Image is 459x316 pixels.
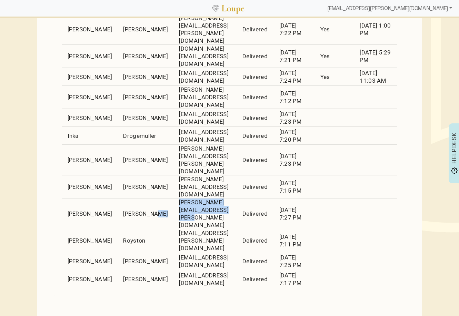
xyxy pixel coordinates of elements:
[62,229,118,252] td: [PERSON_NAME]
[237,198,274,229] td: Delivered
[173,109,237,127] td: [EMAIL_ADDRESS][DOMAIN_NAME]
[274,86,315,109] td: [DATE] 7:12 PM
[62,14,118,45] td: [PERSON_NAME]
[274,127,315,145] td: [DATE] 7:20 PM
[237,109,274,127] td: Delivered
[62,45,118,68] td: [PERSON_NAME]
[274,252,315,270] td: [DATE] 7:25 PM
[274,270,315,288] td: [DATE] 7:17 PM
[274,109,315,127] td: [DATE] 7:23 PM
[315,68,355,86] td: Yes
[62,145,118,175] td: [PERSON_NAME]
[62,68,118,86] td: [PERSON_NAME]
[237,14,274,45] td: Delivered
[274,229,315,252] td: [DATE] 7:11 PM
[315,14,355,45] td: Yes
[274,145,315,175] td: [DATE] 7:23 PM
[237,229,274,252] td: Delivered
[62,86,118,109] td: [PERSON_NAME]
[237,145,274,175] td: Delivered
[173,198,237,229] td: [PERSON_NAME][EMAIL_ADDRESS][PERSON_NAME][DOMAIN_NAME]
[173,145,237,175] td: [PERSON_NAME][EMAIL_ADDRESS][PERSON_NAME][DOMAIN_NAME]
[451,167,458,174] img: brightness_alert_FILL0_wght500_GRAD0_ops.svg
[237,127,274,145] td: Delivered
[212,5,219,12] img: Loupe Logo
[274,45,315,68] td: [DATE] 7:21 PM
[118,68,173,86] td: [PERSON_NAME]
[173,175,237,198] td: [PERSON_NAME][EMAIL_ADDRESS][DOMAIN_NAME]
[173,68,237,86] td: [EMAIL_ADDRESS][DOMAIN_NAME]
[173,252,237,270] td: [EMAIL_ADDRESS][DOMAIN_NAME]
[118,45,173,68] td: [PERSON_NAME]
[118,198,173,229] td: [PERSON_NAME]
[118,127,173,145] td: Drogemuller
[62,175,118,198] td: [PERSON_NAME]
[274,198,315,229] td: [DATE] 7:27 PM
[237,175,274,198] td: Delivered
[173,45,237,68] td: [DOMAIN_NAME][EMAIL_ADDRESS][DOMAIN_NAME]
[62,252,118,270] td: [PERSON_NAME]
[237,45,274,68] td: Delivered
[118,175,173,198] td: [PERSON_NAME]
[173,86,237,109] td: [PERSON_NAME][EMAIL_ADDRESS][DOMAIN_NAME]
[173,270,237,288] td: [EMAIL_ADDRESS][DOMAIN_NAME]
[274,175,315,198] td: [DATE] 7:15 PM
[237,252,274,270] td: Delivered
[173,229,237,252] td: [EMAIL_ADDRESS][PERSON_NAME][DOMAIN_NAME]
[118,86,173,109] td: [PERSON_NAME]
[118,14,173,45] td: [PERSON_NAME]
[315,45,355,68] td: Yes
[354,45,397,68] td: [DATE] 5:29 PM
[62,198,118,229] td: [PERSON_NAME]
[219,2,247,15] a: Loupe
[62,109,118,127] td: [PERSON_NAME]
[173,127,237,145] td: [EMAIL_ADDRESS][DOMAIN_NAME]
[354,14,397,45] td: [DATE] 1:00 PM
[325,1,455,15] div: [EMAIL_ADDRESS][PERSON_NAME][DOMAIN_NAME]
[118,270,173,288] td: [PERSON_NAME]
[237,86,274,109] td: Delivered
[62,270,118,288] td: [PERSON_NAME]
[62,127,118,145] td: Inka
[237,270,274,288] td: Delivered
[118,145,173,175] td: [PERSON_NAME]
[173,14,237,45] td: [PERSON_NAME][EMAIL_ADDRESS][PERSON_NAME][DOMAIN_NAME]
[237,68,274,86] td: Delivered
[354,68,397,86] td: [DATE] 11:03 AM
[274,68,315,86] td: [DATE] 7:24 PM
[118,252,173,270] td: [PERSON_NAME]
[118,229,173,252] td: Royston
[118,109,173,127] td: [PERSON_NAME]
[274,14,315,45] td: [DATE] 7:22 PM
